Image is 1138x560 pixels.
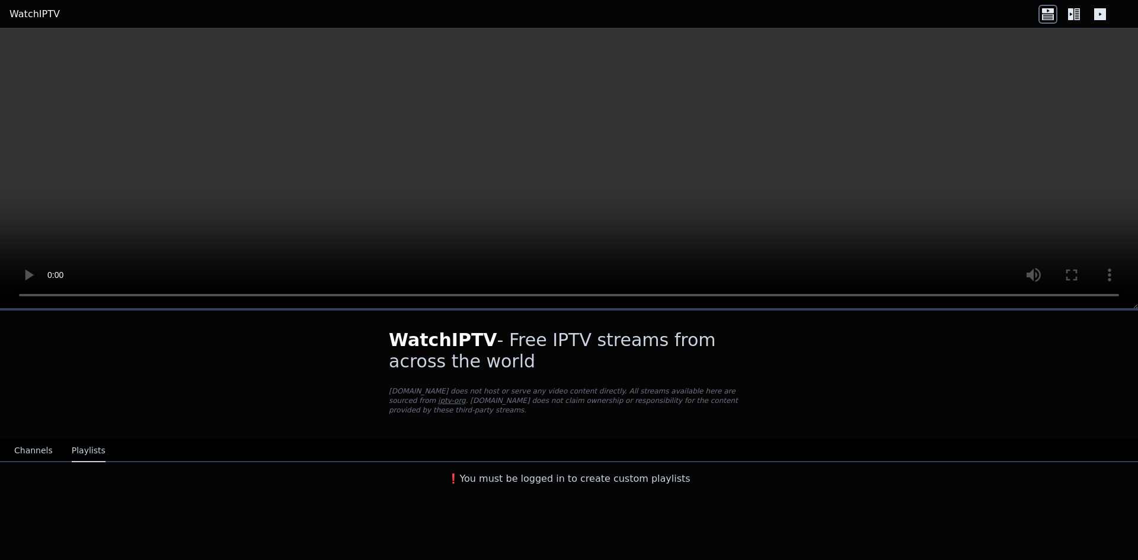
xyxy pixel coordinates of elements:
[389,329,749,372] h1: - Free IPTV streams from across the world
[72,440,106,462] button: Playlists
[389,386,749,415] p: [DOMAIN_NAME] does not host or serve any video content directly. All streams available here are s...
[438,396,466,405] a: iptv-org
[370,472,768,486] h3: ❗️You must be logged in to create custom playlists
[14,440,53,462] button: Channels
[9,7,60,21] a: WatchIPTV
[389,329,497,350] span: WatchIPTV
